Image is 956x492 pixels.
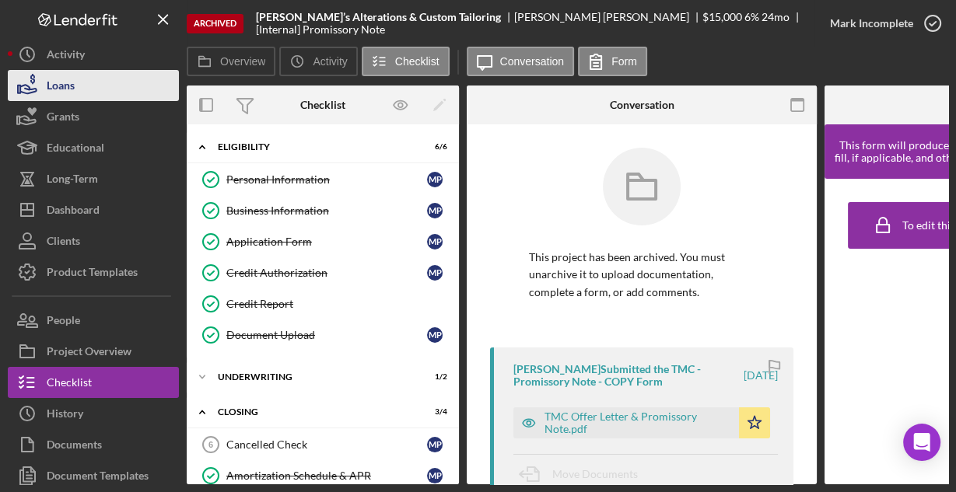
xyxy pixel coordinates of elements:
tspan: 6 [208,440,213,449]
button: Checklist [362,47,450,76]
label: Form [611,55,637,68]
div: Document Upload [226,329,427,341]
div: Credit Authorization [226,267,427,279]
div: Mark Incomplete [830,8,913,39]
div: Amortization Schedule & APR [226,469,427,482]
label: Conversation [500,55,565,68]
label: Overview [220,55,265,68]
div: Open Intercom Messenger [903,424,940,461]
button: Overview [187,47,275,76]
div: Closing [218,407,408,417]
button: History [8,398,179,429]
div: Underwriting [218,372,408,382]
button: Clients [8,225,179,256]
div: M P [427,437,443,452]
button: Form [578,47,647,76]
a: Document UploadMP [194,319,451,351]
div: 6 / 6 [419,142,447,152]
button: TMC Offer Letter & Promissory Note.pdf [513,407,770,438]
div: M P [427,172,443,187]
button: Long-Term [8,163,179,194]
button: Document Templates [8,460,179,491]
div: Cancelled Check [226,438,427,451]
div: Application Form [226,236,427,248]
button: People [8,305,179,336]
button: Dashboard [8,194,179,225]
button: Grants [8,101,179,132]
a: Credit Report [194,288,451,319]
button: Activity [8,39,179,70]
button: Loans [8,70,179,101]
a: Credit AuthorizationMP [194,257,451,288]
div: 1 / 2 [419,372,447,382]
a: Personal InformationMP [194,164,451,195]
button: Documents [8,429,179,460]
button: Project Overview [8,336,179,367]
div: History [47,398,83,433]
time: 2024-02-29 00:27 [744,369,778,382]
div: Business Information [226,204,427,217]
div: Activity [47,39,85,74]
button: Mark Incomplete [814,8,948,39]
div: Long-Term [47,163,98,198]
div: Credit Report [226,298,450,310]
div: [PERSON_NAME] [PERSON_NAME] [514,11,702,23]
div: $15,000 [702,11,742,23]
button: Checklist [8,367,179,398]
div: M P [427,327,443,343]
div: [Internal] Promissory Note [256,23,385,36]
div: [PERSON_NAME] Submitted the TMC - Promissory Note - COPY Form [513,363,741,388]
div: Product Templates [47,256,138,291]
div: M P [427,468,443,483]
div: Eligibility [218,142,408,152]
div: M P [427,203,443,218]
p: This project has been archived. You must unarchive it to upload documentation, complete a form, o... [529,249,755,301]
div: Grants [47,101,79,136]
div: 3 / 4 [419,407,447,417]
div: Archived [187,14,243,33]
div: Dashboard [47,194,100,229]
button: Conversation [467,47,575,76]
div: Checklist [300,99,345,111]
button: Activity [279,47,357,76]
div: 24 mo [762,11,790,23]
button: Product Templates [8,256,179,288]
div: Clients [47,225,80,260]
div: M P [427,234,443,249]
div: 6 % [744,11,759,23]
div: TMC Offer Letter & Promissory Note.pdf [545,410,731,435]
div: Project Overview [47,336,131,371]
a: Amortization Schedule & APRMP [194,460,451,491]
div: Personal Information [226,173,427,186]
b: [PERSON_NAME]’s Alterations & Custom Tailoring [256,11,501,23]
a: 6Cancelled CheckMP [194,429,451,460]
span: Move Documents [552,467,638,480]
label: Activity [313,55,347,68]
a: Business InformationMP [194,195,451,226]
div: Checklist [47,367,92,402]
div: Loans [47,70,75,105]
div: Documents [47,429,102,464]
label: Checklist [395,55,439,68]
button: Educational [8,132,179,163]
div: M P [427,265,443,281]
div: Conversation [610,99,674,111]
div: Educational [47,132,104,167]
a: Application FormMP [194,226,451,257]
div: People [47,305,80,340]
